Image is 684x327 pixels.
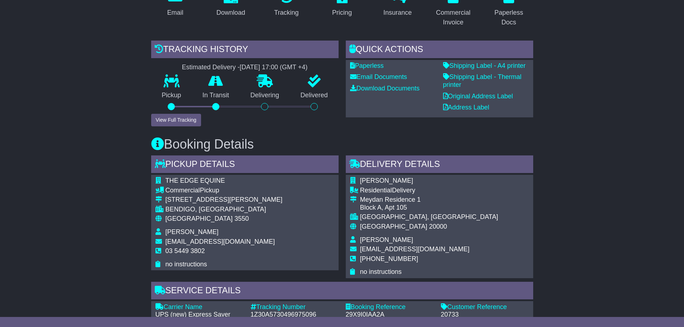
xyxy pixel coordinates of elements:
div: Block A, Apt 105 [360,204,498,212]
a: Email Documents [350,73,407,80]
div: Customer Reference [441,303,529,311]
div: 1Z30A5730496975096 [251,311,339,319]
a: Shipping Label - Thermal printer [443,73,522,88]
div: 20733 [441,311,529,319]
span: 03 5449 3802 [166,247,205,254]
div: Tracking [274,8,298,18]
div: Tracking history [151,41,339,60]
span: Commercial [166,187,200,194]
div: [GEOGRAPHIC_DATA], [GEOGRAPHIC_DATA] [360,213,498,221]
span: Residential [360,187,392,194]
span: [EMAIL_ADDRESS][DOMAIN_NAME] [166,238,275,245]
div: Pickup Details [151,155,339,175]
div: Commercial Invoice [434,8,473,27]
span: 3550 [234,215,249,222]
div: Pricing [332,8,352,18]
span: [PERSON_NAME] [360,177,413,184]
span: [PERSON_NAME] [360,236,413,243]
h3: Booking Details [151,137,533,151]
span: [GEOGRAPHIC_DATA] [360,223,427,230]
a: Original Address Label [443,93,513,100]
div: Pickup [166,187,283,195]
div: Estimated Delivery - [151,64,339,71]
div: UPS (new) Express Saver Export [155,311,243,326]
div: Service Details [151,282,533,301]
div: Delivery Details [346,155,533,175]
div: Tracking Number [251,303,339,311]
span: [GEOGRAPHIC_DATA] [166,215,233,222]
div: Insurance [383,8,412,18]
div: 29X9I0IAA2A [346,311,434,319]
div: Quick Actions [346,41,533,60]
p: Delivering [240,92,290,99]
a: Address Label [443,104,489,111]
div: BENDIGO, [GEOGRAPHIC_DATA] [166,206,283,214]
span: no instructions [166,261,207,268]
a: Shipping Label - A4 printer [443,62,526,69]
span: THE EDGE EQUINE [166,177,225,184]
span: no instructions [360,268,402,275]
a: Download Documents [350,85,420,92]
div: Carrier Name [155,303,243,311]
div: Meydan Residence 1 [360,196,498,204]
span: [EMAIL_ADDRESS][DOMAIN_NAME] [360,246,470,253]
span: [PHONE_NUMBER] [360,255,418,262]
button: View Full Tracking [151,114,201,126]
div: Paperless Docs [489,8,529,27]
div: Booking Reference [346,303,434,311]
div: [STREET_ADDRESS][PERSON_NAME] [166,196,283,204]
p: In Transit [192,92,240,99]
div: Download [217,8,245,18]
span: 20000 [429,223,447,230]
div: [DATE] 17:00 (GMT +4) [240,64,308,71]
div: Email [167,8,183,18]
span: [PERSON_NAME] [166,228,219,235]
p: Delivered [290,92,339,99]
a: Paperless [350,62,384,69]
div: Delivery [360,187,498,195]
p: Pickup [151,92,192,99]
